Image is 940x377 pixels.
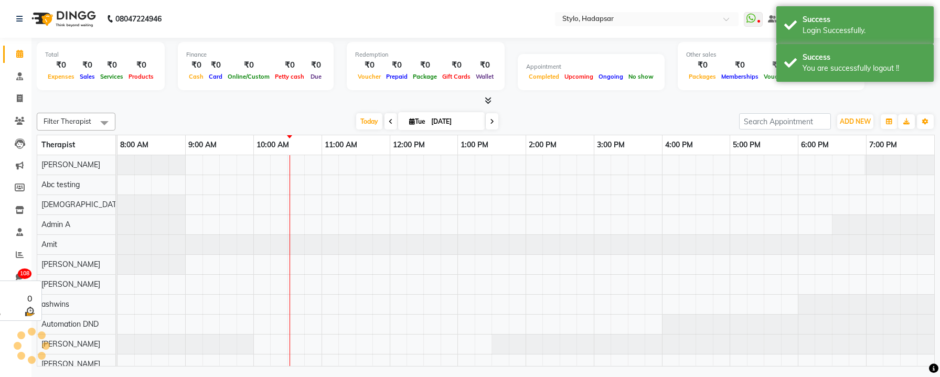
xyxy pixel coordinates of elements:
a: 1:00 PM [458,137,491,153]
div: ₹0 [473,59,496,71]
div: ₹0 [126,59,156,71]
a: 9:00 AM [186,137,219,153]
div: ₹0 [98,59,126,71]
div: ₹0 [225,59,272,71]
div: ₹0 [77,59,98,71]
div: Success [803,52,926,63]
div: ₹0 [206,59,225,71]
div: You are successfully logout !! [803,63,926,74]
b: 08047224946 [115,4,162,34]
span: Online/Custom [225,73,272,80]
span: Package [410,73,440,80]
a: 2:00 PM [526,137,559,153]
span: Automation DND [41,319,99,329]
span: Admin A [41,220,70,229]
div: Finance [186,50,325,59]
img: logo [27,4,99,34]
div: ₹0 [355,59,383,71]
div: ₹0 [410,59,440,71]
a: 7:00 PM [867,137,900,153]
div: ₹0 [761,59,793,71]
div: ₹0 [440,59,473,71]
a: 5:00 PM [730,137,763,153]
span: Today [356,113,382,130]
div: ₹0 [307,59,325,71]
div: ₹0 [383,59,410,71]
input: Search Appointment [739,113,831,130]
span: [PERSON_NAME] [41,279,100,289]
span: 108 [18,268,31,279]
a: 12:00 PM [390,137,428,153]
span: [PERSON_NAME] [41,260,100,269]
span: Vouchers [761,73,793,80]
div: Login Successfully. [803,25,926,36]
span: Card [206,73,225,80]
span: Completed [526,73,562,80]
span: Services [98,73,126,80]
div: Other sales [686,50,856,59]
span: Tue [407,117,428,125]
span: Cash [186,73,206,80]
input: 2025-09-02 [428,114,480,130]
div: Success [803,14,926,25]
span: ashwins [41,299,69,309]
span: Amit [41,240,57,249]
div: ₹0 [272,59,307,71]
span: Due [308,73,324,80]
a: 3:00 PM [594,137,627,153]
span: Wallet [473,73,496,80]
span: Memberships [719,73,761,80]
div: 0 [23,292,36,305]
span: Sales [77,73,98,80]
a: 4:00 PM [663,137,696,153]
button: ADD NEW [837,114,873,129]
span: [PERSON_NAME] [41,359,100,369]
span: Expenses [45,73,77,80]
span: Prepaid [383,73,410,80]
span: Filter Therapist [44,117,91,125]
span: [PERSON_NAME] [41,160,100,169]
img: wait_time.png [23,305,36,318]
span: Petty cash [272,73,307,80]
span: Gift Cards [440,73,473,80]
div: Total [45,50,156,59]
span: Voucher [355,73,383,80]
a: 11:00 AM [322,137,360,153]
span: Upcoming [562,73,596,80]
span: Therapist [41,140,75,149]
span: [DEMOGRAPHIC_DATA] [41,200,123,209]
span: Packages [686,73,719,80]
div: ₹0 [686,59,719,71]
span: Abc testing [41,180,80,189]
span: No show [626,73,656,80]
span: Ongoing [596,73,626,80]
div: Redemption [355,50,496,59]
div: ₹0 [45,59,77,71]
a: 10:00 AM [254,137,292,153]
div: ₹0 [186,59,206,71]
a: 108 [3,268,28,286]
span: Products [126,73,156,80]
a: 8:00 AM [117,137,151,153]
div: Appointment [526,62,656,71]
span: ADD NEW [840,117,871,125]
div: ₹0 [719,59,761,71]
span: [PERSON_NAME] [41,339,100,349]
a: 6:00 PM [798,137,831,153]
